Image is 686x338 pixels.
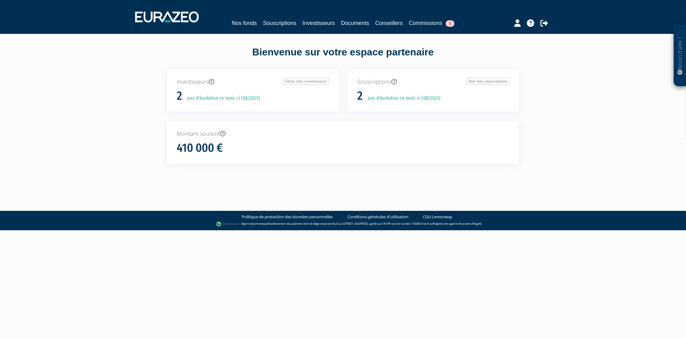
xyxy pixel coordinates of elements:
[263,19,296,27] a: Souscriptions
[253,222,267,226] a: Lemonway
[357,78,509,86] p: Souscriptions
[163,45,523,69] div: Bienvenue sur votre espace partenaire
[183,95,260,102] p: pas d'évolution ce mois-ci (08/2025)
[232,19,257,27] a: Nos fonds
[446,20,454,27] span: 1
[341,19,369,27] a: Documents
[363,95,440,102] p: pas d'évolution ce mois-ci (08/2025)
[302,19,335,27] a: Investisseurs
[177,90,182,103] h1: 2
[423,214,452,220] a: CGU Lemonway
[467,78,509,85] a: Voir mes souscriptions
[375,19,403,27] a: Conseillers
[135,11,199,22] img: 1732889491-logotype_eurazeo_blanc_rvb.png
[283,78,329,85] a: Gérer mes investisseurs
[177,130,509,138] p: Montant souscrit
[347,214,408,220] a: Conditions générales d'utilisation
[676,28,684,83] p: Besoin d'aide ?
[177,78,329,86] p: Investisseurs
[433,222,481,226] a: Registre des agents financiers (Regafi)
[216,221,240,227] img: logo-lemonway.png
[357,90,362,103] h1: 2
[242,214,333,220] a: Politique de protection des données personnelles
[409,19,454,27] a: Commissions1
[177,142,223,155] h1: 410 000 €
[6,221,680,227] div: - Agent de (établissement de paiement dont le siège social est situé au [STREET_ADDRESS], agréé p...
